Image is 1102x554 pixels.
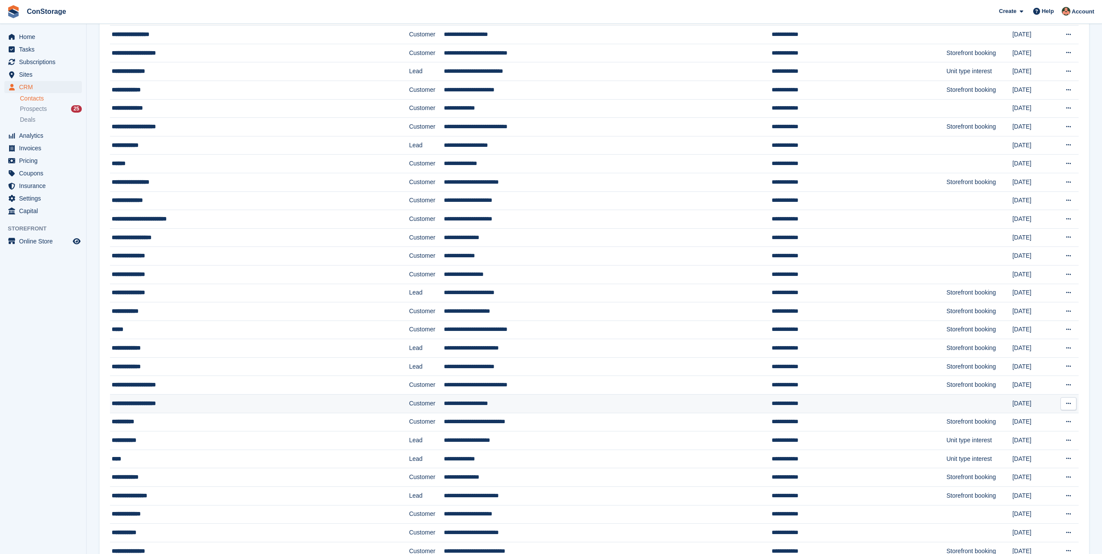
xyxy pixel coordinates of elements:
[947,118,1012,136] td: Storefront booking
[409,321,444,339] td: Customer
[1042,7,1054,16] span: Help
[71,105,82,113] div: 25
[409,191,444,210] td: Customer
[1012,302,1054,321] td: [DATE]
[947,321,1012,339] td: Storefront booking
[1012,357,1054,376] td: [DATE]
[1012,155,1054,173] td: [DATE]
[409,284,444,302] td: Lead
[1012,247,1054,266] td: [DATE]
[1012,81,1054,99] td: [DATE]
[409,81,444,99] td: Customer
[947,62,1012,81] td: Unit type interest
[19,180,71,192] span: Insurance
[409,44,444,62] td: Customer
[1012,505,1054,524] td: [DATE]
[1012,468,1054,487] td: [DATE]
[19,205,71,217] span: Capital
[19,167,71,179] span: Coupons
[4,43,82,55] a: menu
[19,43,71,55] span: Tasks
[19,155,71,167] span: Pricing
[1012,99,1054,118] td: [DATE]
[4,235,82,247] a: menu
[1012,431,1054,450] td: [DATE]
[1012,26,1054,44] td: [DATE]
[1012,228,1054,247] td: [DATE]
[19,81,71,93] span: CRM
[1012,413,1054,431] td: [DATE]
[20,116,36,124] span: Deals
[409,395,444,413] td: Customer
[1012,524,1054,542] td: [DATE]
[947,284,1012,302] td: Storefront booking
[19,235,71,247] span: Online Store
[19,68,71,81] span: Sites
[4,81,82,93] a: menu
[409,228,444,247] td: Customer
[4,68,82,81] a: menu
[947,376,1012,395] td: Storefront booking
[4,205,82,217] a: menu
[1012,395,1054,413] td: [DATE]
[1012,191,1054,210] td: [DATE]
[1012,265,1054,284] td: [DATE]
[409,302,444,321] td: Customer
[947,468,1012,487] td: Storefront booking
[19,31,71,43] span: Home
[4,180,82,192] a: menu
[8,224,86,233] span: Storefront
[409,431,444,450] td: Lead
[409,26,444,44] td: Customer
[19,56,71,68] span: Subscriptions
[1072,7,1094,16] span: Account
[409,339,444,358] td: Lead
[19,192,71,204] span: Settings
[1012,487,1054,505] td: [DATE]
[4,167,82,179] a: menu
[947,431,1012,450] td: Unit type interest
[19,142,71,154] span: Invoices
[4,130,82,142] a: menu
[409,247,444,266] td: Customer
[1012,284,1054,302] td: [DATE]
[20,105,47,113] span: Prospects
[409,210,444,229] td: Customer
[1012,376,1054,395] td: [DATE]
[947,339,1012,358] td: Storefront booking
[1012,450,1054,468] td: [DATE]
[4,192,82,204] a: menu
[947,413,1012,431] td: Storefront booking
[1012,118,1054,136] td: [DATE]
[947,487,1012,505] td: Storefront booking
[409,357,444,376] td: Lead
[409,136,444,155] td: Lead
[23,4,70,19] a: ConStorage
[4,155,82,167] a: menu
[20,104,82,113] a: Prospects 25
[4,56,82,68] a: menu
[1012,44,1054,62] td: [DATE]
[1012,210,1054,229] td: [DATE]
[409,376,444,395] td: Customer
[409,173,444,191] td: Customer
[20,115,82,124] a: Deals
[4,31,82,43] a: menu
[409,265,444,284] td: Customer
[409,155,444,173] td: Customer
[409,524,444,542] td: Customer
[1012,136,1054,155] td: [DATE]
[1012,173,1054,191] td: [DATE]
[947,450,1012,468] td: Unit type interest
[1012,339,1054,358] td: [DATE]
[7,5,20,18] img: stora-icon-8386f47178a22dfd0bd8f6a31ec36ba5ce8667c1dd55bd0f319d3a0aa187defe.svg
[20,94,82,103] a: Contacts
[409,413,444,431] td: Customer
[947,173,1012,191] td: Storefront booking
[409,118,444,136] td: Customer
[947,44,1012,62] td: Storefront booking
[409,450,444,468] td: Lead
[1012,62,1054,81] td: [DATE]
[409,468,444,487] td: Customer
[947,81,1012,99] td: Storefront booking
